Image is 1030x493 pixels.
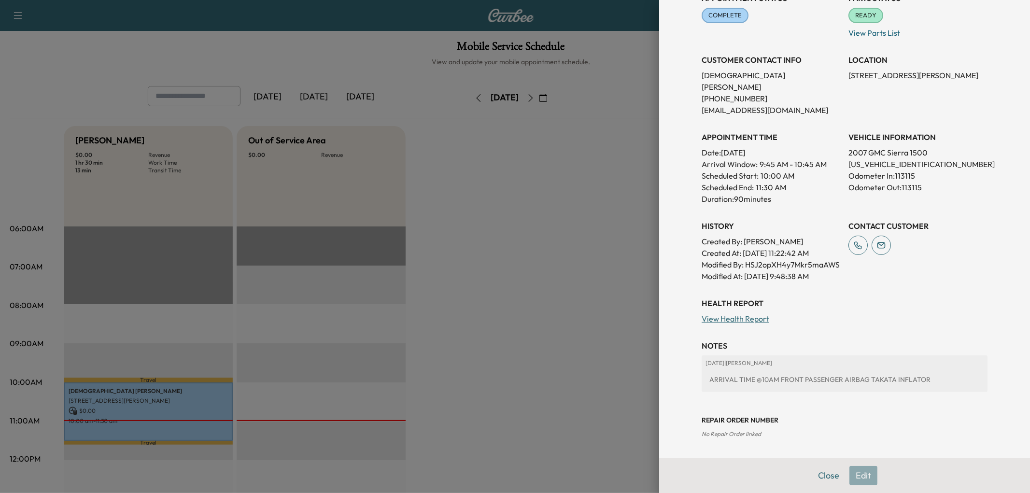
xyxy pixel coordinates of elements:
p: Arrival Window: [702,158,841,170]
p: Date: [DATE] [702,147,841,158]
p: [PHONE_NUMBER] [702,93,841,104]
div: ARRIVAL TIME @10AM FRONT PASSENGER AIRBAG TAKATA INFLATOR [705,371,984,388]
a: View Health Report [702,314,769,324]
h3: NOTES [702,340,988,352]
p: Odometer In: 113115 [848,170,988,182]
p: Scheduled Start: [702,170,759,182]
p: [US_VEHICLE_IDENTIFICATION_NUMBER] [848,158,988,170]
h3: CONTACT CUSTOMER [848,220,988,232]
h3: History [702,220,841,232]
span: No Repair Order linked [702,430,761,437]
p: 10:00 AM [761,170,794,182]
p: Odometer Out: 113115 [848,182,988,193]
h3: Repair Order number [702,415,988,425]
p: Created By : [PERSON_NAME] [702,236,841,247]
p: [STREET_ADDRESS][PERSON_NAME] [848,70,988,81]
h3: CUSTOMER CONTACT INFO [702,54,841,66]
p: Modified By : HSJ2opXH4y7Mkr5maAWS [702,259,841,270]
p: [EMAIL_ADDRESS][DOMAIN_NAME] [702,104,841,116]
p: 2007 GMC Sierra 1500 [848,147,988,158]
p: View Parts List [848,23,988,39]
span: 9:45 AM - 10:45 AM [760,158,827,170]
p: Scheduled End: [702,182,754,193]
h3: VEHICLE INFORMATION [848,131,988,143]
p: [DATE] | [PERSON_NAME] [705,359,984,367]
p: 11:30 AM [756,182,786,193]
p: Modified At : [DATE] 9:48:38 AM [702,270,841,282]
h3: APPOINTMENT TIME [702,131,841,143]
h3: Health Report [702,297,988,309]
p: Duration: 90 minutes [702,193,841,205]
button: Close [812,466,846,485]
p: Created At : [DATE] 11:22:42 AM [702,247,841,259]
span: READY [849,11,882,20]
span: COMPLETE [703,11,748,20]
p: [DEMOGRAPHIC_DATA] [PERSON_NAME] [702,70,841,93]
h3: LOCATION [848,54,988,66]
